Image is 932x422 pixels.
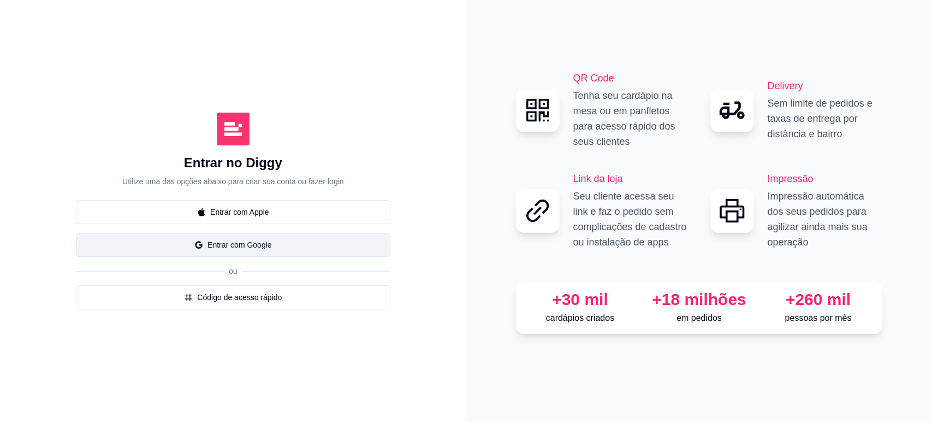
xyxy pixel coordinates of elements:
button: numberCódigo de acesso rápido [76,285,390,309]
span: ou [224,267,242,276]
p: Tenha seu cardápio na mesa ou em panfletos para acesso rápido dos seus clientes [573,88,688,149]
p: Utilize uma das opções abaixo para criar sua conta ou fazer login [122,176,343,187]
p: em pedidos [644,312,754,325]
span: apple [197,208,206,216]
span: number [184,293,193,302]
h2: QR Code [573,71,688,86]
h2: Link da loja [573,171,688,186]
p: pessoas por mês [763,312,873,325]
div: +18 milhões [644,290,754,309]
div: +30 mil [525,290,635,309]
p: cardápios criados [525,312,635,325]
p: Seu cliente acessa seu link e faz o pedido sem complicações de cadastro ou instalação de apps [573,189,688,250]
button: appleEntrar com Apple [76,200,390,224]
img: Diggy [217,113,250,145]
h2: Impressão [767,171,882,186]
span: google [194,241,203,249]
button: googleEntrar com Google [76,233,390,257]
h1: Entrar no Diggy [184,154,282,172]
p: Sem limite de pedidos e taxas de entrega por distância e bairro [767,96,882,142]
div: +260 mil [763,290,873,309]
h2: Delivery [767,78,882,93]
p: Impressão automática dos seus pedidos para agilizar ainda mais sua operação [767,189,882,250]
